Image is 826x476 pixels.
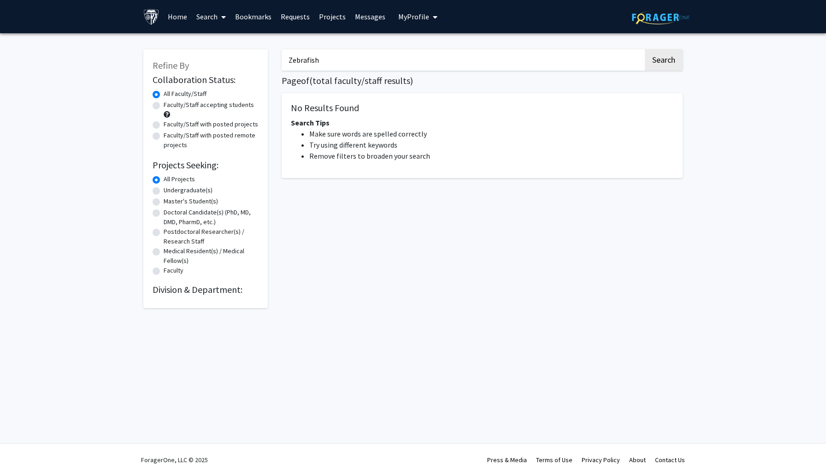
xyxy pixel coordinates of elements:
h2: Collaboration Status: [153,74,259,85]
label: Faculty/Staff with posted projects [164,119,258,129]
label: Faculty/Staff accepting students [164,100,254,110]
label: Faculty [164,266,183,275]
label: Doctoral Candidate(s) (PhD, MD, DMD, PharmD, etc.) [164,208,259,227]
a: Search [192,0,230,33]
button: Search [645,49,683,71]
label: Undergraduate(s) [164,185,212,195]
li: Make sure words are spelled correctly [309,128,673,139]
h5: No Results Found [291,102,673,113]
input: Search Keywords [282,49,643,71]
li: Remove filters to broaden your search [309,150,673,161]
a: Bookmarks [230,0,276,33]
span: Search Tips [291,118,330,127]
a: Terms of Use [536,456,572,464]
li: Try using different keywords [309,139,673,150]
h2: Projects Seeking: [153,160,259,171]
label: Medical Resident(s) / Medical Fellow(s) [164,246,259,266]
label: All Projects [164,174,195,184]
label: Master's Student(s) [164,196,218,206]
a: Home [163,0,192,33]
a: About [629,456,646,464]
img: Johns Hopkins University Logo [143,9,159,25]
a: Projects [314,0,350,33]
div: ForagerOne, LLC © 2025 [141,444,208,476]
span: My Profile [398,12,429,21]
label: All Faculty/Staff [164,89,206,99]
img: ForagerOne Logo [632,10,690,24]
a: Messages [350,0,390,33]
a: Press & Media [487,456,527,464]
nav: Page navigation [282,187,683,208]
a: Requests [276,0,314,33]
label: Faculty/Staff with posted remote projects [164,131,259,150]
h1: Page of ( total faculty/staff results) [282,75,683,86]
h2: Division & Department: [153,284,259,295]
a: Privacy Policy [582,456,620,464]
iframe: Chat [7,434,39,469]
span: Refine By [153,59,189,71]
label: Postdoctoral Researcher(s) / Research Staff [164,227,259,246]
a: Contact Us [655,456,685,464]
